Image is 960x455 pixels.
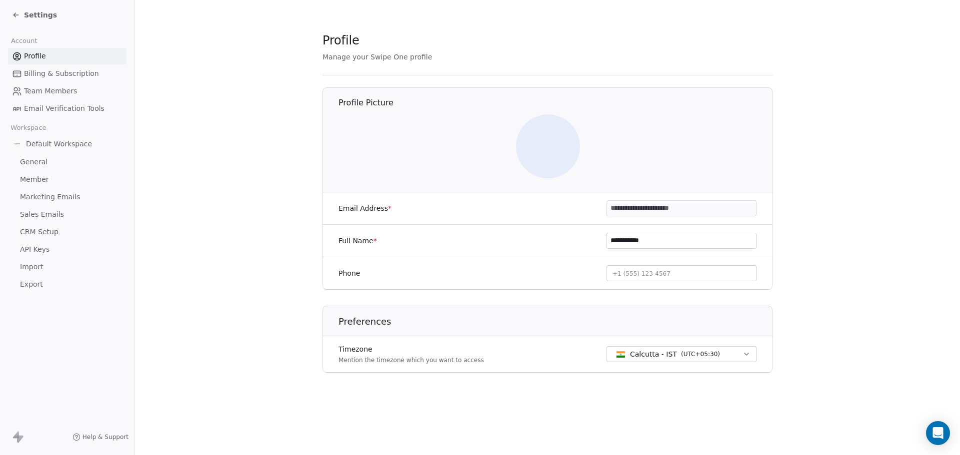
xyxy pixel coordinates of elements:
span: Workspace [6,120,50,135]
a: Marketing Emails [8,189,126,205]
span: Billing & Subscription [24,68,99,79]
span: Manage your Swipe One profile [322,53,432,61]
a: Help & Support [72,433,128,441]
span: Member [20,174,49,185]
a: Import [8,259,126,275]
label: Phone [338,268,360,278]
label: Full Name [338,236,377,246]
a: General [8,154,126,170]
span: Team Members [24,86,77,96]
span: Calcutta - IST [630,349,677,359]
button: +1 (555) 123-4567 [606,265,756,281]
span: Settings [24,10,57,20]
label: Timezone [338,344,484,354]
span: +1 (555) 123-4567 [612,270,670,277]
span: CRM Setup [20,227,58,237]
span: Export [20,279,43,290]
p: Mention the timezone which you want to access [338,356,484,364]
a: Sales Emails [8,206,126,223]
label: Email Address [338,203,391,213]
a: Profile [8,48,126,64]
a: Email Verification Tools [8,100,126,117]
span: ( UTC+05:30 ) [681,350,720,359]
h1: Profile Picture [338,97,773,108]
span: Account [6,33,41,48]
a: Billing & Subscription [8,65,126,82]
span: Sales Emails [20,209,64,220]
span: Marketing Emails [20,192,80,202]
div: Open Intercom Messenger [926,421,950,445]
h1: Preferences [338,316,773,328]
span: Profile [24,51,46,61]
a: Member [8,171,126,188]
span: Email Verification Tools [24,103,104,114]
span: Default Workspace [26,139,92,149]
span: Import [20,262,43,272]
a: Team Members [8,83,126,99]
button: Calcutta - IST(UTC+05:30) [606,346,756,362]
span: Help & Support [82,433,128,441]
a: Settings [12,10,57,20]
a: API Keys [8,241,126,258]
span: General [20,157,47,167]
a: CRM Setup [8,224,126,240]
img: Study%20nation-01%20(2).png [12,139,22,149]
a: Export [8,276,126,293]
span: API Keys [20,244,49,255]
span: Profile [322,33,359,48]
